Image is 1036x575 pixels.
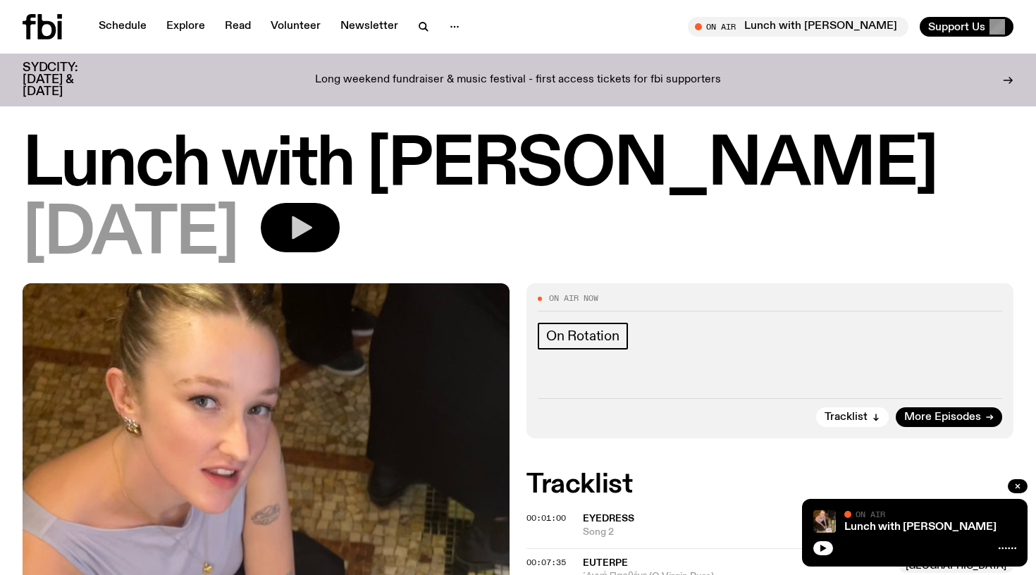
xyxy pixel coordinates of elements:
button: Support Us [920,17,1013,37]
span: Eyedress [583,514,634,524]
a: More Episodes [896,407,1002,427]
span: [DATE] [23,203,238,266]
a: Volunteer [262,17,329,37]
a: Read [216,17,259,37]
span: On Air [856,509,885,519]
a: On Rotation [538,323,628,350]
a: Lunch with [PERSON_NAME] [844,521,997,533]
h2: Tracklist [526,472,1013,497]
a: Schedule [90,17,155,37]
span: More Episodes [904,412,981,423]
a: Newsletter [332,17,407,37]
img: SLC lunch cover [813,510,836,533]
span: Euterpe [583,558,628,568]
button: Tracklist [816,407,889,427]
span: 00:01:00 [526,512,566,524]
span: Song 2 [583,526,1013,539]
a: Explore [158,17,214,37]
span: 00:07:35 [526,557,566,568]
span: On Air Now [549,295,598,302]
h1: Lunch with [PERSON_NAME] [23,134,1013,197]
p: Long weekend fundraiser & music festival - first access tickets for fbi supporters [315,74,721,87]
span: On Rotation [546,328,619,344]
button: On AirLunch with [PERSON_NAME] [688,17,908,37]
span: Tracklist [825,412,868,423]
h3: SYDCITY: [DATE] & [DATE] [23,62,113,98]
span: Support Us [928,20,985,33]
